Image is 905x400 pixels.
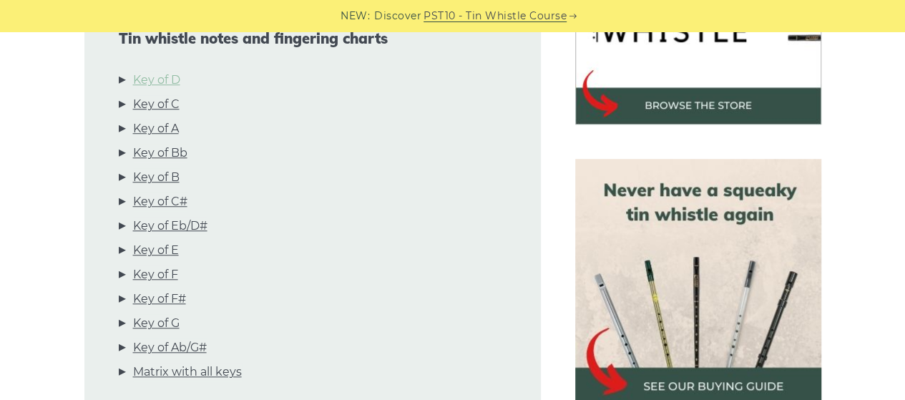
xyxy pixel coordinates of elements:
[133,363,242,381] a: Matrix with all keys
[133,71,180,89] a: Key of D
[119,30,507,47] span: Tin whistle notes and fingering charts
[133,95,180,114] a: Key of C
[133,290,186,308] a: Key of F#
[133,314,180,333] a: Key of G
[133,144,187,162] a: Key of Bb
[374,8,421,24] span: Discover
[424,8,567,24] a: PST10 - Tin Whistle Course
[133,192,187,211] a: Key of C#
[133,119,179,138] a: Key of A
[133,265,178,284] a: Key of F
[133,168,180,187] a: Key of B
[133,241,179,260] a: Key of E
[341,8,370,24] span: NEW:
[133,338,207,357] a: Key of Ab/G#
[133,217,207,235] a: Key of Eb/D#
